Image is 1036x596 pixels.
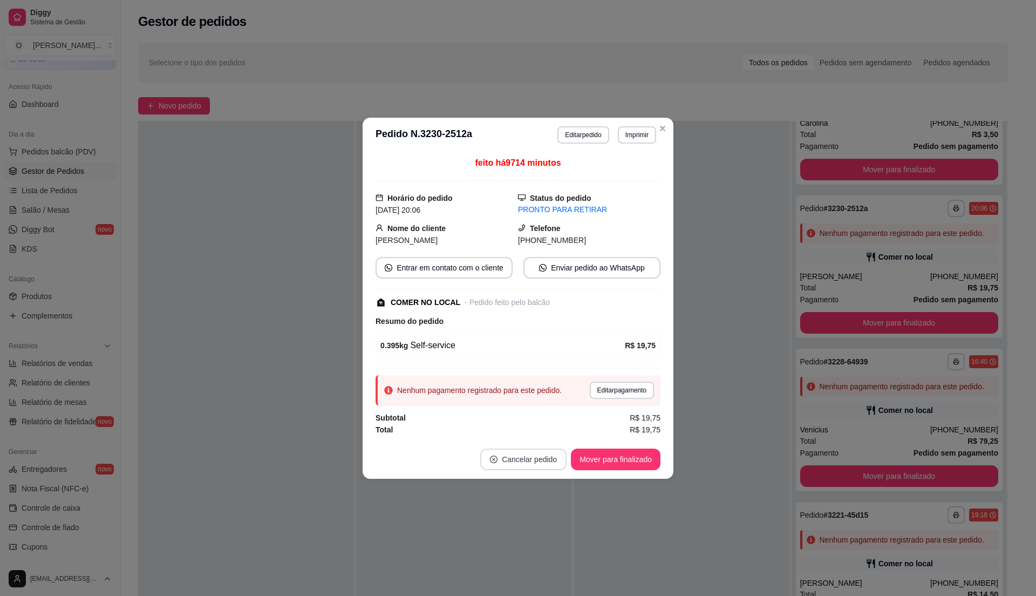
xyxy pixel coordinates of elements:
[376,257,513,279] button: whats-appEntrar em contato com o cliente
[654,120,671,137] button: Close
[391,297,460,308] div: COMER NO LOCAL
[380,339,625,352] div: Self-service
[376,414,406,422] strong: Subtotal
[618,126,656,144] button: Imprimir
[480,449,567,470] button: close-circleCancelar pedido
[530,194,591,202] strong: Status do pedido
[376,126,472,144] h3: Pedido N. 3230-2512a
[475,158,561,167] span: feito há 9714 minutos
[376,425,393,434] strong: Total
[625,341,656,350] strong: R$ 19,75
[397,385,562,396] div: Nenhum pagamento registrado para este pedido.
[465,297,550,308] div: - Pedido feito pelo balcão
[630,412,660,424] span: R$ 19,75
[518,194,526,201] span: desktop
[630,424,660,436] span: R$ 19,75
[518,204,660,215] div: PRONTO PARA RETIRAR
[490,456,497,463] span: close-circle
[376,206,420,214] span: [DATE] 20:06
[518,236,586,245] span: [PHONE_NUMBER]
[376,317,444,326] strong: Resumo do pedido
[518,224,526,232] span: phone
[385,264,392,272] span: whats-app
[571,449,660,470] button: Mover para finalizado
[376,194,383,201] span: calendar
[557,126,609,144] button: Editarpedido
[387,194,453,202] strong: Horário do pedido
[376,224,383,232] span: user
[590,382,654,399] button: Editarpagamento
[523,257,660,279] button: whats-appEnviar pedido ao WhatsApp
[380,341,408,350] strong: 0.395 kg
[539,264,547,272] span: whats-app
[387,224,446,233] strong: Nome do cliente
[376,236,438,245] span: [PERSON_NAME]
[530,224,561,233] strong: Telefone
